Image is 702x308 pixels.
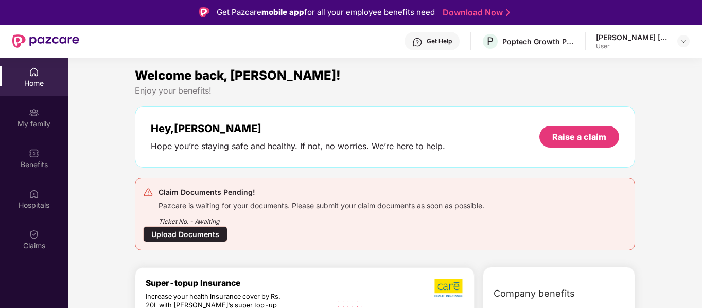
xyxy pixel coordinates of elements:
[151,122,445,135] div: Hey, [PERSON_NAME]
[143,226,227,242] div: Upload Documents
[494,286,575,301] span: Company benefits
[29,229,39,240] img: svg+xml;base64,PHN2ZyBpZD0iQ2xhaW0iIHhtbG5zPSJodHRwOi8vd3d3LnczLm9yZy8yMDAwL3N2ZyIgd2lkdGg9IjIwIi...
[135,68,341,83] span: Welcome back, [PERSON_NAME]!
[596,32,668,42] div: [PERSON_NAME] [PERSON_NAME]
[199,7,209,17] img: Logo
[502,37,574,46] div: Poptech Growth Private Limited
[487,35,494,47] span: P
[596,42,668,50] div: User
[159,186,484,198] div: Claim Documents Pending!
[217,6,435,19] div: Get Pazcare for all your employee benefits need
[159,210,484,226] div: Ticket No. - Awaiting
[151,141,445,152] div: Hope you’re staying safe and healthy. If not, no worries. We’re here to help.
[443,7,507,18] a: Download Now
[434,278,464,298] img: b5dec4f62d2307b9de63beb79f102df3.png
[679,37,688,45] img: svg+xml;base64,PHN2ZyBpZD0iRHJvcGRvd24tMzJ4MzIiIHhtbG5zPSJodHRwOi8vd3d3LnczLm9yZy8yMDAwL3N2ZyIgd2...
[506,7,510,18] img: Stroke
[29,148,39,158] img: svg+xml;base64,PHN2ZyBpZD0iQmVuZWZpdHMiIHhtbG5zPSJodHRwOi8vd3d3LnczLm9yZy8yMDAwL3N2ZyIgd2lkdGg9Ij...
[552,131,606,142] div: Raise a claim
[146,278,331,288] div: Super-topup Insurance
[412,37,423,47] img: svg+xml;base64,PHN2ZyBpZD0iSGVscC0zMngzMiIgeG1sbnM9Imh0dHA6Ly93d3cudzMub3JnLzIwMDAvc3ZnIiB3aWR0aD...
[143,187,153,197] img: svg+xml;base64,PHN2ZyB4bWxucz0iaHR0cDovL3d3dy53My5vcmcvMjAwMC9zdmciIHdpZHRoPSIyNCIgaGVpZ2h0PSIyNC...
[29,67,39,77] img: svg+xml;base64,PHN2ZyBpZD0iSG9tZSIgeG1sbnM9Imh0dHA6Ly93d3cudzMub3JnLzIwMDAvc3ZnIiB3aWR0aD0iMjAiIG...
[135,85,635,96] div: Enjoy your benefits!
[261,7,304,17] strong: mobile app
[29,189,39,199] img: svg+xml;base64,PHN2ZyBpZD0iSG9zcGl0YWxzIiB4bWxucz0iaHR0cDovL3d3dy53My5vcmcvMjAwMC9zdmciIHdpZHRoPS...
[12,34,79,48] img: New Pazcare Logo
[29,107,39,118] img: svg+xml;base64,PHN2ZyB3aWR0aD0iMjAiIGhlaWdodD0iMjAiIHZpZXdCb3g9IjAgMCAyMCAyMCIgZmlsbD0ibm9uZSIgeG...
[427,37,452,45] div: Get Help
[159,198,484,210] div: Pazcare is waiting for your documents. Please submit your claim documents as soon as possible.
